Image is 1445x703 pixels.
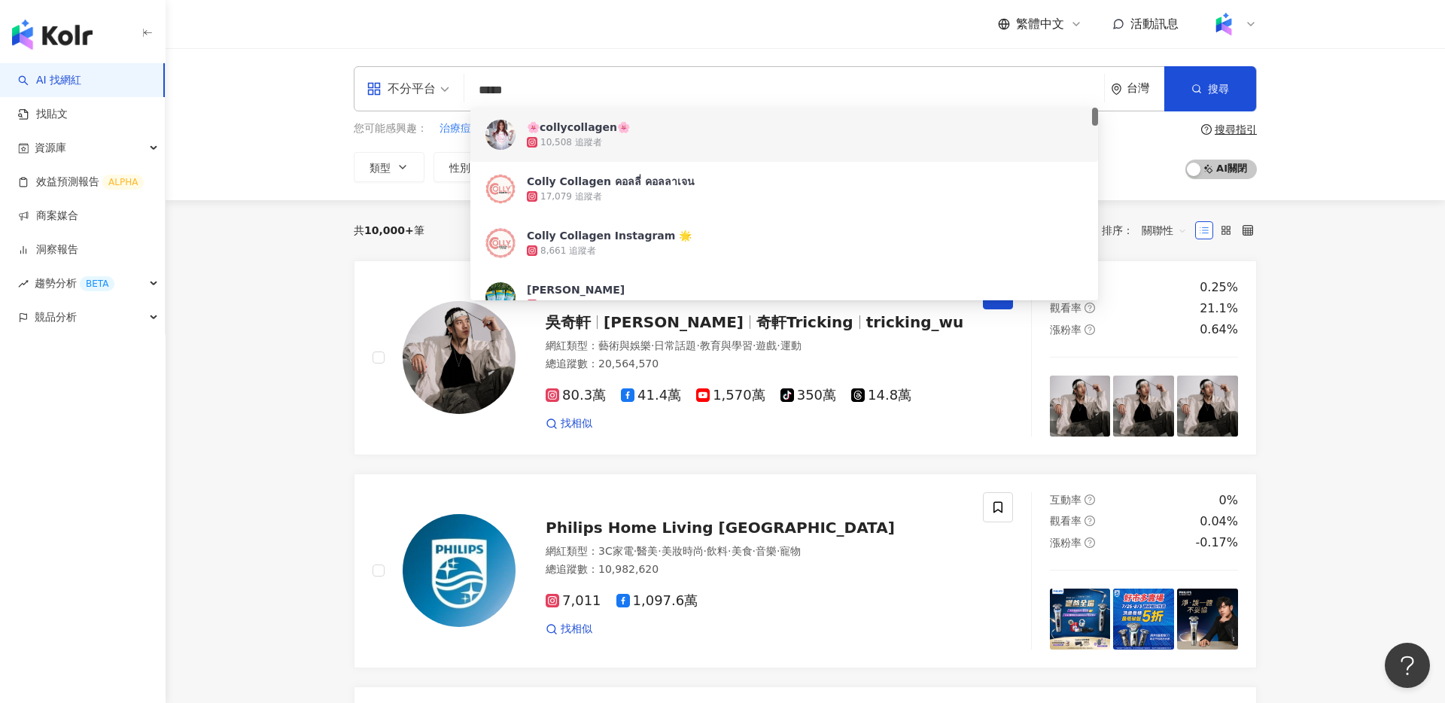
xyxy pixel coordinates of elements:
[35,300,77,334] span: 競品分析
[1113,376,1174,437] img: post-image
[1208,83,1229,95] span: 搜尋
[662,545,704,557] span: 美妝時尚
[1177,376,1238,437] img: post-image
[704,545,707,557] span: ·
[780,545,801,557] span: 寵物
[728,545,731,557] span: ·
[546,339,965,354] div: 網紅類型 ：
[18,107,68,122] a: 找貼文
[485,282,516,312] img: KOL Avatar
[527,174,695,189] div: Colly Collagen คอลลี่ คอลลาเจน
[546,313,591,331] span: 吳奇軒
[634,545,637,557] span: ·
[598,545,634,557] span: 3C家電
[18,175,144,190] a: 效益預測報告ALPHA
[18,208,78,224] a: 商案媒合
[637,545,658,557] span: 醫美
[546,416,592,431] a: 找相似
[1050,324,1081,336] span: 漲粉率
[18,242,78,257] a: 洞察報告
[354,224,424,236] div: 共 筆
[1127,82,1164,95] div: 台灣
[354,152,424,182] button: 類型
[546,562,965,577] div: 總追蹤數 ： 10,982,620
[440,121,503,136] span: 治療痘痘產品
[732,545,753,557] span: 美食
[540,299,596,312] div: 7,150 追蹤者
[561,622,592,637] span: 找相似
[1111,84,1122,95] span: environment
[18,278,29,289] span: rise
[403,514,516,627] img: KOL Avatar
[1085,516,1095,526] span: question-circle
[753,545,756,557] span: ·
[616,593,698,609] span: 1,097.6萬
[658,545,661,557] span: ·
[1200,300,1238,317] div: 21.1%
[753,339,756,351] span: ·
[1085,303,1095,313] span: question-circle
[1085,495,1095,505] span: question-circle
[756,339,777,351] span: 遊戲
[1085,324,1095,335] span: question-circle
[1050,376,1111,437] img: post-image
[433,152,504,182] button: 性別
[485,120,516,150] img: KOL Avatar
[756,545,777,557] span: 音樂
[527,228,692,243] div: Colly Collagen Instagram 🌟
[1085,537,1095,548] span: question-circle
[756,313,853,331] span: 奇軒Tricking
[851,388,911,403] span: 14.8萬
[546,622,592,637] a: 找相似
[780,388,836,403] span: 350萬
[527,120,630,135] div: 🌸collycollagen🌸
[370,162,391,174] span: 類型
[1050,494,1081,506] span: 互動率
[1200,279,1238,296] div: 0.25%
[35,266,114,300] span: 趨勢分析
[1113,589,1174,650] img: post-image
[621,388,681,403] span: 41.4萬
[651,339,654,351] span: ·
[439,120,503,137] button: 治療痘痘產品
[449,162,470,174] span: 性別
[1164,66,1256,111] button: 搜尋
[540,245,596,257] div: 8,661 追蹤者
[1050,302,1081,314] span: 觀看率
[1195,534,1238,551] div: -0.17%
[1142,218,1187,242] span: 關聯性
[546,388,606,403] span: 80.3萬
[866,313,964,331] span: tricking_wu
[546,593,601,609] span: 7,011
[18,73,81,88] a: searchAI 找網紅
[367,77,436,101] div: 不分平台
[364,224,414,236] span: 10,000+
[540,190,602,203] div: 17,079 追蹤者
[1219,492,1238,509] div: 0%
[546,519,895,537] span: Philips Home Living [GEOGRAPHIC_DATA]
[35,131,66,165] span: 資源庫
[354,260,1257,455] a: KOL Avatar吳奇軒[PERSON_NAME]奇軒Trickingtricking_wu網紅類型：藝術與娛樂·日常話題·教育與學習·遊戲·運動總追蹤數：20,564,57080.3萬41....
[354,473,1257,668] a: KOL AvatarPhilips Home Living [GEOGRAPHIC_DATA]網紅類型：3C家電·醫美·美妝時尚·飲料·美食·音樂·寵物總追蹤數：10,982,6207,0111...
[1201,124,1212,135] span: question-circle
[780,339,802,351] span: 運動
[777,339,780,351] span: ·
[1050,589,1111,650] img: post-image
[1130,17,1179,31] span: 活動訊息
[1050,537,1081,549] span: 漲粉率
[696,339,699,351] span: ·
[1209,10,1238,38] img: Kolr%20app%20icon%20%281%29.png
[403,301,516,414] img: KOL Avatar
[1177,589,1238,650] img: post-image
[598,339,651,351] span: 藝術與娛樂
[367,81,382,96] span: appstore
[527,282,625,297] div: [PERSON_NAME]
[654,339,696,351] span: 日常話題
[354,121,427,136] span: 您可能感興趣：
[700,339,753,351] span: 教育與學習
[1050,515,1081,527] span: 觀看率
[546,357,965,372] div: 總追蹤數 ： 20,564,570
[777,545,780,557] span: ·
[1215,123,1257,135] div: 搜尋指引
[12,20,93,50] img: logo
